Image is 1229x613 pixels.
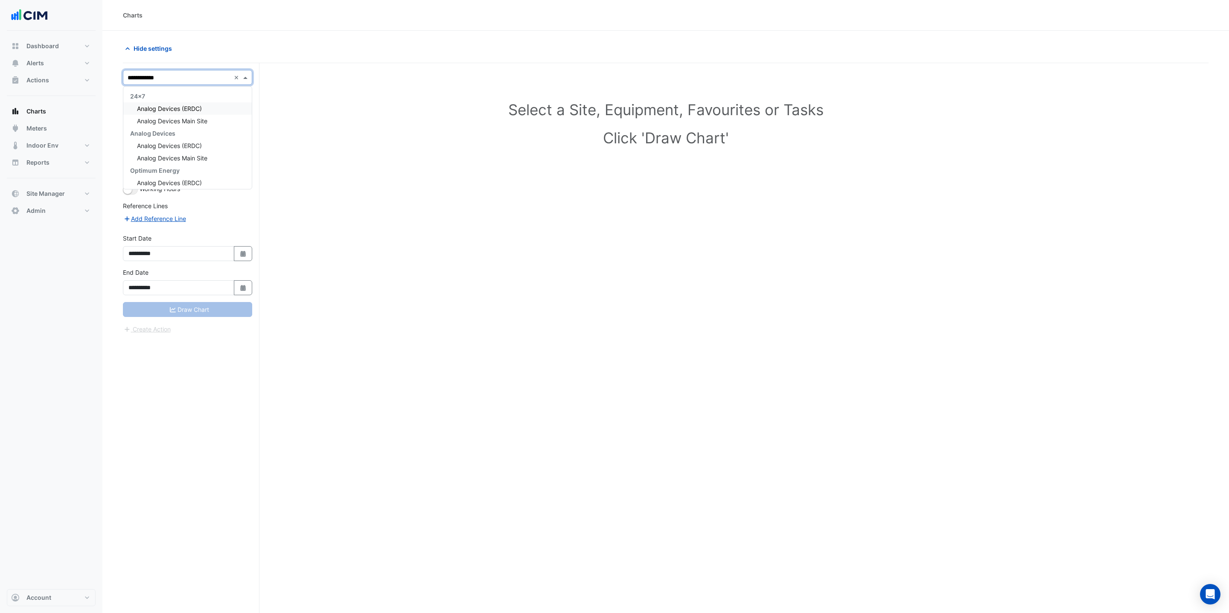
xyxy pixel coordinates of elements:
h1: Click 'Draw Chart' [142,129,1190,147]
button: Add Reference Line [123,214,186,224]
ng-dropdown-panel: Options list [123,86,252,189]
app-icon: Admin [11,206,20,215]
span: Working Hours [140,185,180,192]
app-icon: Meters [11,124,20,133]
app-icon: Site Manager [11,189,20,198]
span: Alerts [26,59,44,67]
span: Analog Devices (ERDC) [137,142,202,149]
span: Reports [26,158,50,167]
label: End Date [123,268,149,277]
span: Meters [26,124,47,133]
span: Analog Devices [130,130,175,137]
app-escalated-ticket-create-button: Please correct errors first [123,325,171,332]
span: Analog Devices (ERDC) [137,105,202,112]
img: Company Logo [10,7,49,24]
div: Open Intercom Messenger [1200,584,1220,604]
button: Charts [7,103,96,120]
span: Admin [26,206,46,215]
label: Start Date [123,234,151,243]
span: Account [26,593,51,602]
span: 24x7 [130,93,145,100]
app-icon: Indoor Env [11,141,20,150]
button: Actions [7,72,96,89]
button: Alerts [7,55,96,72]
h1: Select a Site, Equipment, Favourites or Tasks [142,101,1190,119]
app-icon: Alerts [11,59,20,67]
span: Charts [26,107,46,116]
span: Indoor Env [26,141,58,150]
app-icon: Charts [11,107,20,116]
span: Analog Devices Main Site [137,117,207,125]
label: Reference Lines [123,201,168,210]
button: Dashboard [7,38,96,55]
button: Hide settings [123,41,178,56]
span: Dashboard [26,42,59,50]
button: Admin [7,202,96,219]
span: Analog Devices (ERDC) [137,179,202,186]
button: Site Manager [7,185,96,202]
fa-icon: Select Date [239,250,247,257]
app-icon: Actions [11,76,20,84]
span: Hide settings [134,44,172,53]
span: Analog Devices Main Site [137,154,207,162]
fa-icon: Select Date [239,284,247,291]
span: Site Manager [26,189,65,198]
button: Indoor Env [7,137,96,154]
app-icon: Reports [11,158,20,167]
span: Clear [234,73,241,82]
span: Optimum Energy [130,167,180,174]
button: Account [7,589,96,606]
app-icon: Dashboard [11,42,20,50]
button: Reports [7,154,96,171]
div: Charts [123,11,143,20]
span: Actions [26,76,49,84]
button: Meters [7,120,96,137]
